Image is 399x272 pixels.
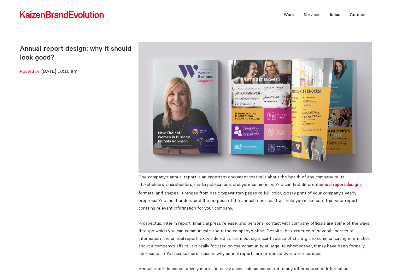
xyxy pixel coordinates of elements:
[319,183,362,188] strong: annual report designs
[19,11,104,19] img: kbe_logo_new.svg
[299,7,325,22] a: Services
[279,7,299,22] a: Work
[138,219,372,257] p: Prospectus, interim report, financial press release, and personal contact with company officials ...
[319,182,362,187] a: annual report designs
[138,42,372,173] img: KBE-Services-Annual-Report-04
[345,7,370,22] a: Contact
[20,45,135,63] h2: Annual report design: why it should look good?
[325,7,345,22] a: Ideas
[20,69,41,74] span: Posted on:
[138,173,372,212] p: The company’s annual report is an important document that tells about the health of any company t...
